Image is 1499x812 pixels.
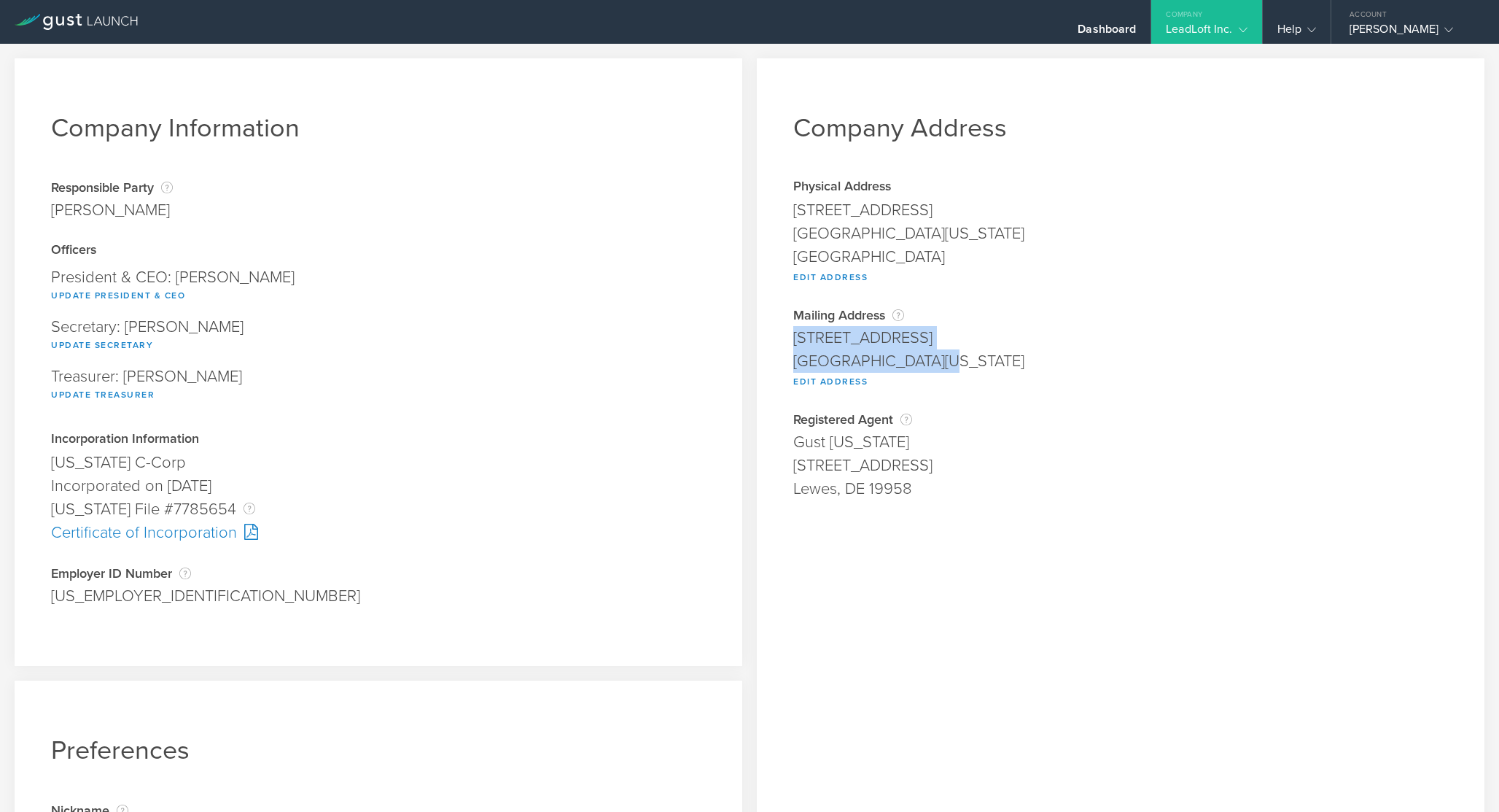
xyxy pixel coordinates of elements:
button: Update Treasurer [51,386,155,403]
div: Registered Agent [793,412,1448,427]
div: Mailing Address [793,308,1448,322]
h1: Company Address [793,112,1448,144]
h1: Company Information [51,112,706,144]
h1: Preferences [51,735,706,766]
button: Update President & CEO [51,287,185,304]
div: Dashboard [1078,22,1136,44]
div: Gust [US_STATE] [793,430,1448,454]
button: Edit Address [793,268,868,286]
div: Employer ID Number [51,566,706,581]
div: Certificate of Incorporation [51,521,706,544]
button: Edit Address [793,373,868,390]
button: Update Secretary [51,336,153,354]
div: Lewes, DE 19958 [793,477,1448,500]
div: Responsible Party [51,180,173,195]
div: Physical Address [793,180,1448,195]
div: LeadLoft Inc. [1166,22,1247,44]
div: [US_EMPLOYER_IDENTIFICATION_NUMBER] [51,584,706,608]
div: Secretary: [PERSON_NAME] [51,312,706,361]
div: [STREET_ADDRESS] [793,454,1448,477]
div: Treasurer: [PERSON_NAME] [51,361,706,411]
div: [STREET_ADDRESS] [793,198,1448,222]
div: President & CEO: [PERSON_NAME] [51,262,706,312]
div: Officers [51,244,706,258]
div: Incorporation Information [51,433,706,447]
div: [GEOGRAPHIC_DATA][US_STATE] [793,349,1448,373]
div: [US_STATE] File #7785654 [51,498,706,521]
div: [GEOGRAPHIC_DATA][US_STATE] [793,222,1448,245]
div: [PERSON_NAME] [1350,22,1473,44]
iframe: Chat Widget [1426,742,1499,812]
div: Help [1277,22,1316,44]
div: Incorporated on [DATE] [51,474,706,498]
div: [US_STATE] C-Corp [51,451,706,474]
div: [GEOGRAPHIC_DATA] [793,245,1448,268]
div: [PERSON_NAME] [51,198,173,222]
div: [STREET_ADDRESS] [793,326,1448,349]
